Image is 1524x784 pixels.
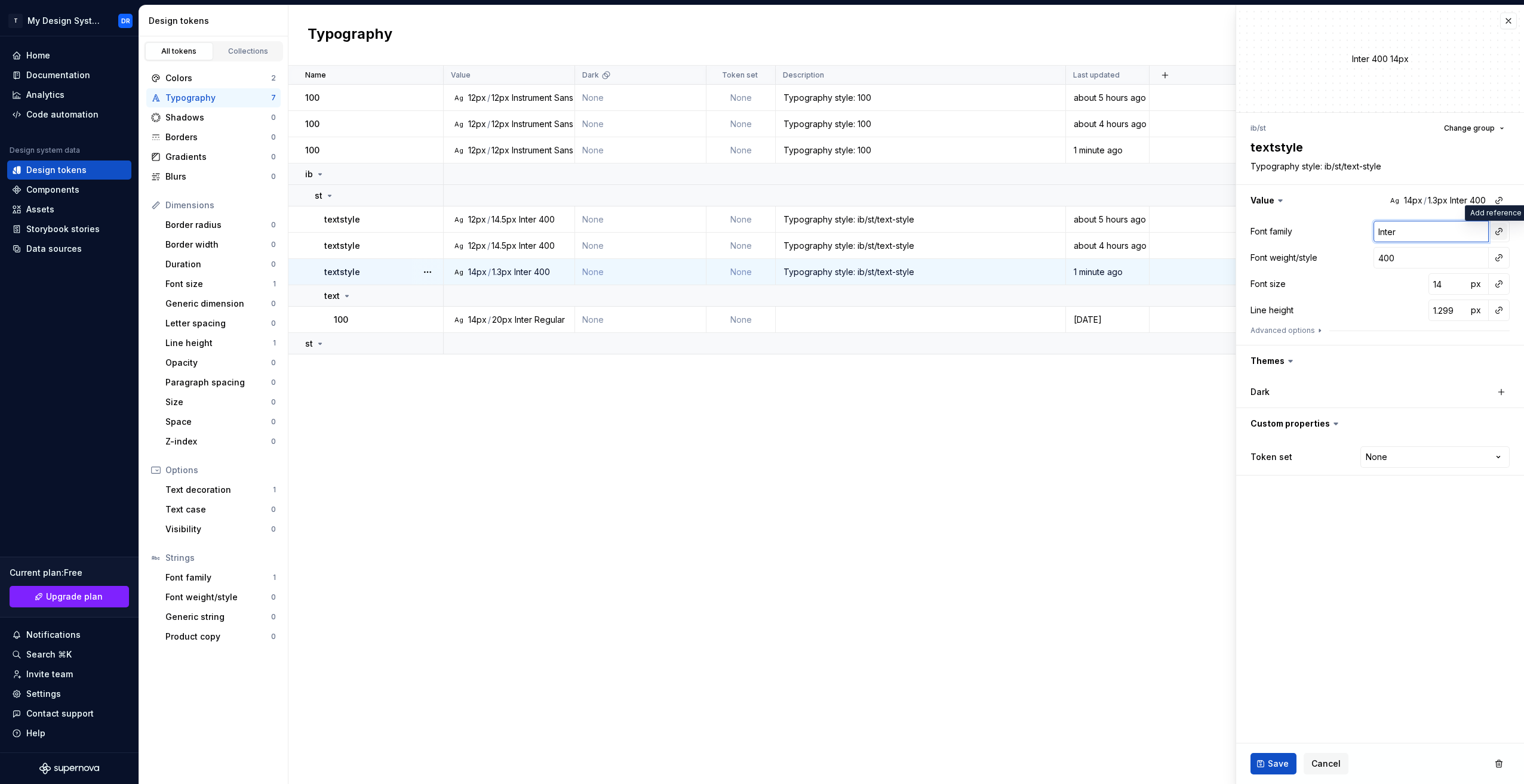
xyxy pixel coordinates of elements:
[468,240,486,252] div: 12px
[1250,304,1293,316] div: Line height
[271,397,276,407] div: 0
[271,417,276,427] div: 0
[539,240,555,252] div: 400
[149,15,283,27] div: Design tokens
[776,144,1065,156] div: Typography style: 100
[2,8,136,33] button: TMy Design SystemDR
[305,168,313,180] p: ib
[161,627,281,646] a: Product copy0
[26,184,79,196] div: Components
[165,416,271,428] div: Space
[575,233,706,259] td: None
[491,144,509,156] div: 12px
[161,215,281,234] a: Border radius0
[1250,753,1296,774] button: Save
[1257,124,1259,132] li: /
[491,240,517,252] div: 14.5px
[706,111,776,137] td: None
[271,260,276,269] div: 0
[165,484,273,496] div: Text decoration
[165,112,271,124] div: Shadows
[324,240,360,252] p: textstyle
[1250,386,1270,398] label: Dark
[1467,276,1484,292] button: px
[1259,124,1266,132] li: st
[1067,144,1148,156] div: 1 minute ago
[165,131,271,143] div: Borders
[26,708,94,720] div: Contact support
[165,436,271,447] div: Z-index
[165,357,271,369] div: Opacity
[575,206,706,233] td: None
[534,314,565,326] div: Regular
[271,172,276,181] div: 0
[271,378,276,387] div: 0
[1439,120,1510,137] button: Change group
[165,504,271,516] div: Text case
[146,88,281,107] a: Typography7
[165,258,271,270] div: Duration
[1250,326,1325,335] button: Advanced options
[512,118,573,130] div: Instrument Sans
[454,215,463,224] div: Ag
[39,763,99,774] svg: Supernova Logo
[519,214,536,226] div: Inter
[121,16,130,26] div: DR
[7,180,131,199] a: Components
[468,314,487,326] div: 14px
[219,47,278,56] div: Collections
[165,552,276,564] div: Strings
[706,259,776,285] td: None
[706,233,776,259] td: None
[165,631,271,643] div: Product copy
[706,307,776,333] td: None
[165,151,271,163] div: Gradients
[271,152,276,162] div: 0
[722,70,758,80] p: Token set
[26,89,64,101] div: Analytics
[161,373,281,392] a: Paragraph spacing0
[7,645,131,664] button: Search ⌘K
[273,338,276,348] div: 1
[26,649,72,660] div: Search ⌘K
[271,505,276,514] div: 0
[165,523,271,535] div: Visibility
[165,396,271,408] div: Size
[161,432,281,451] a: Z-index0
[468,144,486,156] div: 12px
[271,358,276,368] div: 0
[1067,118,1148,130] div: about 4 hours ago
[575,307,706,333] td: None
[146,167,281,186] a: Blurs0
[468,118,486,130] div: 12px
[487,240,490,252] div: /
[1471,279,1481,289] span: px
[271,113,276,122] div: 0
[1067,214,1148,226] div: about 5 hours ago
[468,92,486,104] div: 12px
[539,214,555,226] div: 400
[519,240,536,252] div: Inter
[26,203,54,215] div: Assets
[165,219,271,231] div: Border radius
[161,353,281,372] a: Opacity0
[26,629,81,641] div: Notifications
[451,70,471,80] p: Value
[454,93,463,103] div: Ag
[706,85,776,111] td: None
[161,294,281,313] a: Generic dimension0
[161,274,281,294] a: Font size1
[7,724,131,743] button: Help
[324,214,360,226] p: textstyle
[454,146,463,155] div: Ag
[161,314,281,333] a: Letter spacing0
[146,69,281,88] a: Colors2
[514,266,531,278] div: Inter
[491,92,509,104] div: 12px
[27,15,104,27] div: My Design System
[165,239,271,251] div: Border width
[26,223,100,235] div: Storybook stories
[7,220,131,239] a: Storybook stories
[165,92,271,104] div: Typography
